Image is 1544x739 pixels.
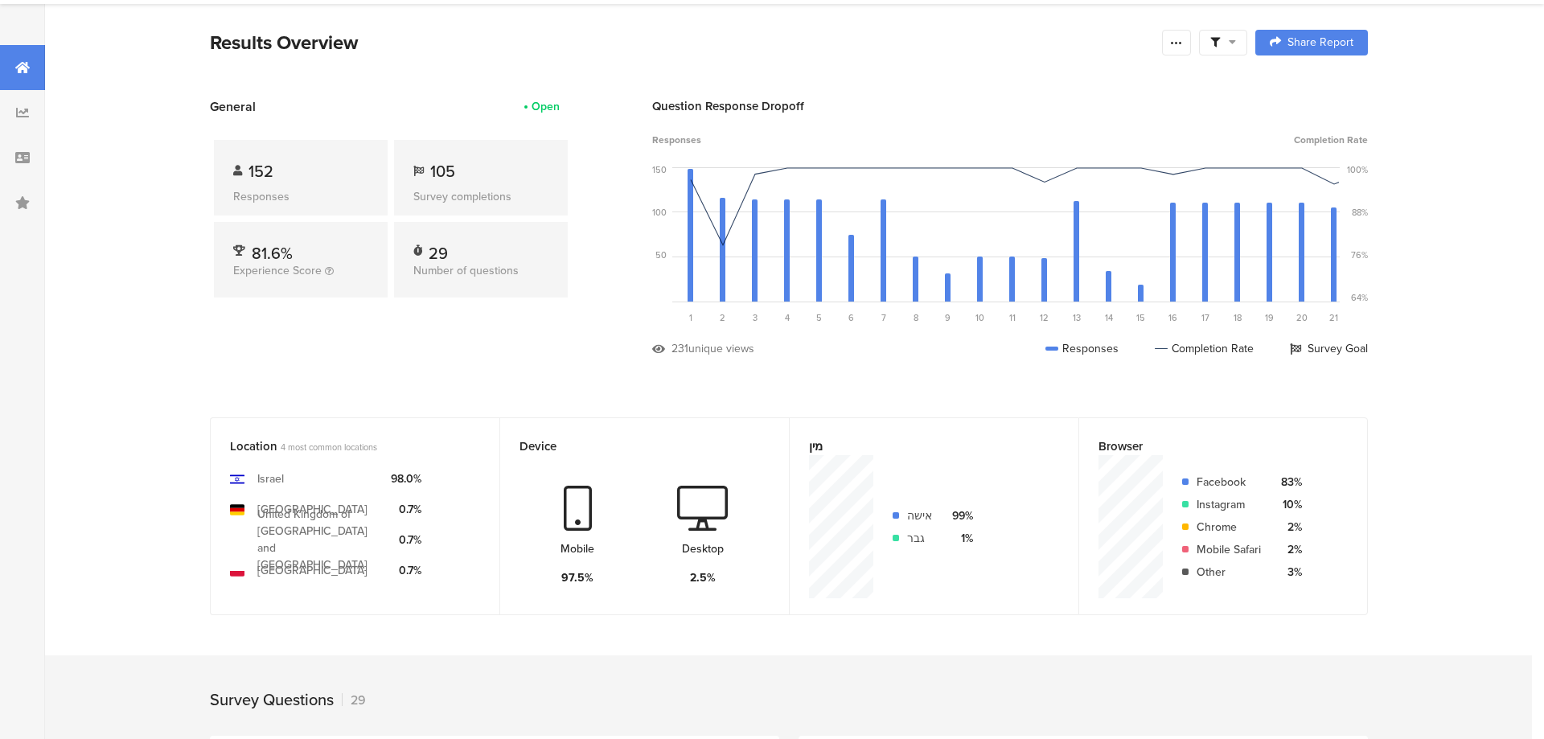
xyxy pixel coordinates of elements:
[975,311,984,324] span: 10
[210,28,1154,57] div: Results Overview
[429,241,448,257] div: 29
[1009,311,1016,324] span: 11
[233,188,368,205] div: Responses
[809,437,1033,455] div: מין
[391,501,421,518] div: 0.7%
[1329,311,1338,324] span: 21
[1351,248,1368,261] div: 76%
[519,437,743,455] div: Device
[1040,311,1049,324] span: 12
[720,311,725,324] span: 2
[342,691,366,709] div: 29
[1274,564,1302,581] div: 3%
[1201,311,1209,324] span: 17
[1287,37,1353,48] span: Share Report
[1136,311,1145,324] span: 15
[210,97,256,116] span: General
[257,562,368,579] div: [GEOGRAPHIC_DATA]
[561,540,594,557] div: Mobile
[1296,311,1308,324] span: 20
[914,311,918,324] span: 8
[1352,206,1368,219] div: 88%
[652,133,701,147] span: Responses
[257,470,284,487] div: Israel
[230,437,454,455] div: Location
[690,569,716,586] div: 2.5%
[907,530,932,547] div: גבר
[1351,291,1368,304] div: 64%
[652,163,667,176] div: 150
[257,506,378,573] div: United Kingdom of [GEOGRAPHIC_DATA] and [GEOGRAPHIC_DATA]
[391,532,421,548] div: 0.7%
[688,340,754,357] div: unique views
[1274,541,1302,558] div: 2%
[881,311,886,324] span: 7
[753,311,758,324] span: 3
[1155,340,1254,357] div: Completion Rate
[816,311,822,324] span: 5
[430,159,455,183] span: 105
[391,562,421,579] div: 0.7%
[1294,133,1368,147] span: Completion Rate
[210,688,334,712] div: Survey Questions
[1105,311,1113,324] span: 14
[1197,564,1261,581] div: Other
[848,311,854,324] span: 6
[682,540,724,557] div: Desktop
[1197,519,1261,536] div: Chrome
[671,340,688,357] div: 231
[689,311,692,324] span: 1
[1234,311,1242,324] span: 18
[785,311,790,324] span: 4
[257,501,368,518] div: [GEOGRAPHIC_DATA]
[1073,311,1081,324] span: 13
[1197,474,1261,491] div: Facebook
[652,206,667,219] div: 100
[1197,496,1261,513] div: Instagram
[652,97,1368,115] div: Question Response Dropoff
[532,98,560,115] div: Open
[413,188,548,205] div: Survey completions
[1098,437,1321,455] div: Browser
[1274,519,1302,536] div: 2%
[1197,541,1261,558] div: Mobile Safari
[1290,340,1368,357] div: Survey Goal
[391,470,421,487] div: 98.0%
[945,507,973,524] div: 99%
[561,569,593,586] div: 97.5%
[1168,311,1177,324] span: 16
[1274,474,1302,491] div: 83%
[945,311,951,324] span: 9
[252,241,293,265] span: 81.6%
[281,441,377,454] span: 4 most common locations
[1265,311,1274,324] span: 19
[655,248,667,261] div: 50
[907,507,932,524] div: אישה
[945,530,973,547] div: 1%
[233,262,322,279] span: Experience Score
[413,262,519,279] span: Number of questions
[1045,340,1119,357] div: Responses
[248,159,273,183] span: 152
[1347,163,1368,176] div: 100%
[1274,496,1302,513] div: 10%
